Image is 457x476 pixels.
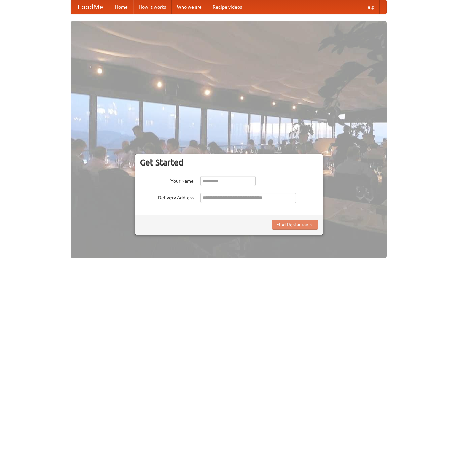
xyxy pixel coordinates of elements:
[71,0,110,14] a: FoodMe
[110,0,133,14] a: Home
[172,0,207,14] a: Who we are
[140,157,318,168] h3: Get Started
[140,193,194,201] label: Delivery Address
[140,176,194,184] label: Your Name
[359,0,380,14] a: Help
[207,0,247,14] a: Recipe videos
[272,220,318,230] button: Find Restaurants!
[133,0,172,14] a: How it works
